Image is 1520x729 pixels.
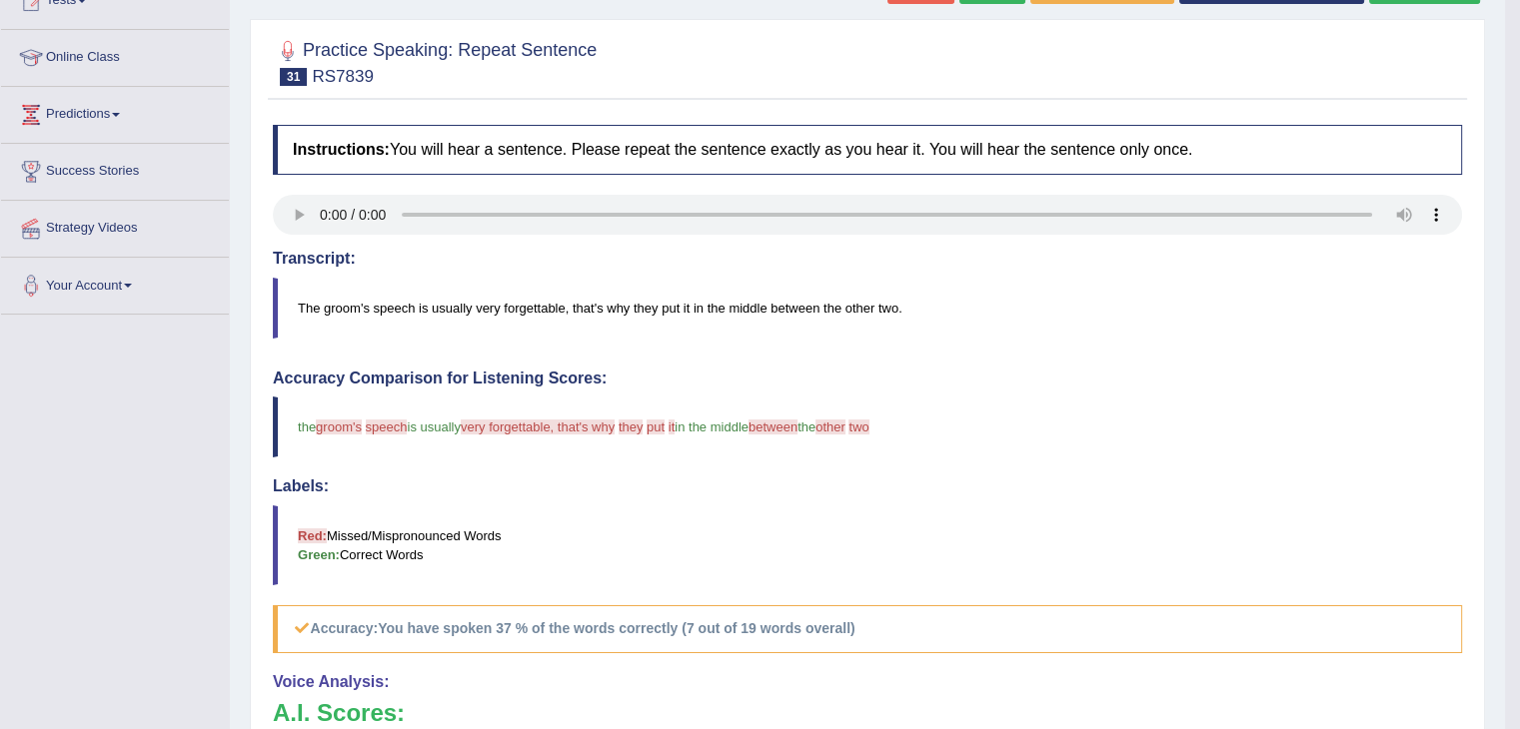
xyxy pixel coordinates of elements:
[848,419,868,434] span: two
[273,673,1462,691] h4: Voice Analysis:
[273,369,1462,387] h4: Accuracy Comparison for Listening Scores:
[797,419,815,434] span: the
[316,419,362,434] span: groom's
[298,547,340,562] b: Green:
[749,419,797,434] span: between
[293,141,390,158] b: Instructions:
[461,419,615,434] span: very forgettable, that's why
[273,250,1462,268] h4: Transcript:
[280,68,307,86] span: 31
[273,477,1462,495] h4: Labels:
[407,419,460,434] span: is usually
[619,419,644,434] span: they
[273,125,1462,175] h4: You will hear a sentence. Please repeat the sentence exactly as you hear it. You will hear the se...
[298,528,327,543] b: Red:
[1,144,229,194] a: Success Stories
[273,699,405,726] b: A.I. Scores:
[273,605,1462,652] h5: Accuracy:
[378,620,854,636] b: You have spoken 37 % of the words correctly (7 out of 19 words overall)
[675,419,749,434] span: in the middle
[1,30,229,80] a: Online Class
[273,36,597,86] h2: Practice Speaking: Repeat Sentence
[1,201,229,251] a: Strategy Videos
[298,419,316,434] span: the
[669,419,676,434] span: it
[647,419,665,434] span: put
[273,278,1462,339] blockquote: The groom's speech is usually very forgettable, that's why they put it in the middle between the ...
[366,419,408,434] span: speech
[312,67,373,86] small: RS7839
[1,258,229,308] a: Your Account
[815,419,845,434] span: other
[273,505,1462,585] blockquote: Missed/Mispronounced Words Correct Words
[1,87,229,137] a: Predictions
